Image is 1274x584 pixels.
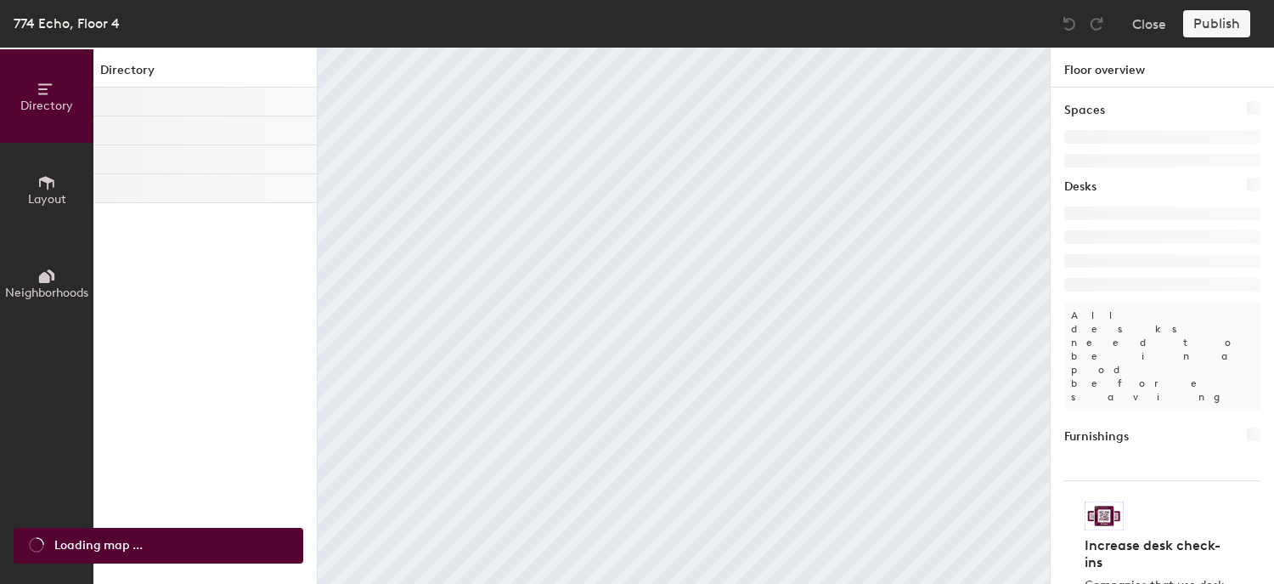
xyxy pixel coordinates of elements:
h1: Spaces [1064,101,1105,120]
canvas: Map [318,48,1050,584]
img: Sticker logo [1085,502,1124,530]
span: Directory [20,99,73,113]
img: Redo [1088,15,1105,32]
h1: Directory [93,61,317,88]
h1: Furnishings [1064,428,1129,446]
span: Neighborhoods [5,286,88,300]
div: 774 Echo, Floor 4 [14,13,120,34]
button: Close [1132,10,1166,37]
span: Layout [28,192,66,207]
h1: Floor overview [1051,48,1274,88]
span: Loading map ... [54,536,143,555]
h1: Desks [1064,178,1096,196]
h4: Increase desk check-ins [1085,537,1230,571]
img: Undo [1061,15,1078,32]
p: All desks need to be in a pod before saving [1064,302,1260,411]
